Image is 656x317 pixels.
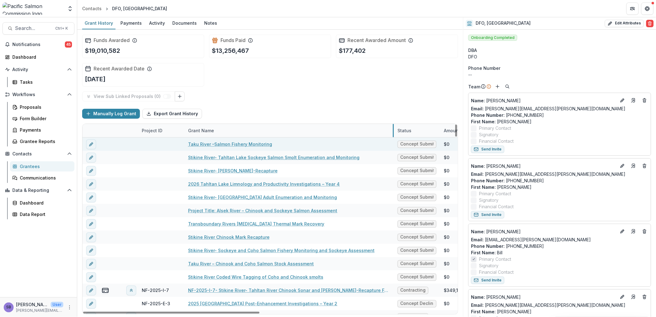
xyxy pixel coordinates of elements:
button: Open Contacts [2,149,74,159]
span: Email: [471,237,484,242]
div: Amount Awarded [440,124,486,137]
div: Status [394,127,415,134]
button: Export Grant History [142,109,202,119]
p: [PERSON_NAME] [471,163,616,169]
a: Payments [10,125,74,135]
span: Activity [12,67,65,72]
p: [PHONE_NUMBER] [471,243,648,249]
a: Name: [PERSON_NAME] [471,294,616,300]
button: More [66,304,73,311]
div: $0 [444,141,449,147]
p: [PERSON_NAME] [471,184,648,190]
div: Grantee Reports [20,138,69,145]
span: Data & Reporting [12,188,65,193]
a: Taku River – Chinook and Coho Salmon Stock Assessment [188,260,314,267]
a: Email: [PERSON_NAME][EMAIL_ADDRESS][PERSON_NAME][DOMAIN_NAME] [471,302,625,308]
span: Primary Contact [479,125,511,131]
button: Search... [2,22,74,35]
a: 2026 Tahltan Lake Limnology and Productivity Investigations – Year 4 [188,181,340,187]
a: 2025 [GEOGRAPHIC_DATA] Post-Enhancement Investigations – Year 2 [188,300,337,307]
div: Grant Name [184,124,394,137]
p: [PERSON_NAME] [471,97,616,104]
span: Concept Submitted [400,221,434,226]
a: Tasks [10,77,74,87]
button: edit [86,179,96,189]
div: Payments [20,127,69,133]
h2: Funds Awarded [94,37,130,43]
span: Phone Number : [471,178,505,183]
p: Team [468,83,480,90]
span: Concept Submitted [400,274,434,280]
a: Go to contact [629,95,638,105]
button: view-payments [102,287,109,294]
div: Project ID [138,124,184,137]
div: Amount Awarded [440,127,484,134]
button: Edit [619,162,626,170]
a: Stikine River- [PERSON_NAME]-Recapture [188,167,278,174]
div: Status [394,124,440,137]
span: Primary Contact [479,256,511,262]
a: Notes [202,17,220,29]
p: [PERSON_NAME] [471,294,616,300]
span: First Name : [471,309,496,314]
a: Name: [PERSON_NAME] [471,228,616,235]
span: Concept Submitted [400,261,434,266]
span: Notifications [12,42,65,47]
button: Send Invite [471,211,504,218]
p: [PERSON_NAME] [471,228,616,235]
span: Email: [471,106,484,111]
a: Documents [170,17,199,29]
nav: breadcrumb [80,4,170,13]
a: Grantee Reports [10,136,74,146]
button: edit [86,192,96,202]
div: Sascha Bendt [6,305,11,309]
div: $0 [444,181,449,187]
p: [PERSON_NAME] [16,301,48,308]
a: Payments [118,17,144,29]
div: Contacts [82,5,102,12]
a: Activity [147,17,167,29]
a: Email: [EMAIL_ADDRESS][PERSON_NAME][DOMAIN_NAME] [471,236,591,243]
button: edit [86,219,96,229]
button: Get Help [641,2,654,15]
div: Proposals [20,104,69,110]
span: DBA [468,47,477,53]
a: Taku River –Salmon Fishery Monitoring [188,141,272,147]
a: Go to contact [629,161,638,171]
div: $0 [444,260,449,267]
span: Concept Submitted [400,195,434,200]
a: Name: [PERSON_NAME] [471,163,616,169]
span: Email: [471,302,484,308]
div: -- [468,71,651,78]
div: $0 [444,167,449,174]
div: Project ID [138,127,166,134]
span: Search... [15,25,52,31]
span: Phone Number : [471,243,505,249]
a: Proposals [10,102,74,112]
button: Notifications45 [2,40,74,49]
span: Concept Submitted [400,235,434,240]
div: DFO [468,53,651,60]
button: edit [86,232,96,242]
a: Stikine River- [GEOGRAPHIC_DATA] Adult Enumeration and Monitoring [188,194,337,201]
span: Contacts [12,151,65,157]
p: [PHONE_NUMBER] [471,177,648,184]
span: Financial Contact [479,138,514,144]
span: Concept Submitted [400,181,434,187]
p: $19,010,582 [85,46,120,55]
span: Financial Contact [479,203,514,210]
button: edit [86,272,96,282]
p: View Sub Linked Proposals ( 0 ) [94,94,163,99]
div: DFO, [GEOGRAPHIC_DATA] [112,5,167,12]
span: Workflows [12,92,65,97]
button: Edit Attributes [605,20,644,27]
h2: Funds Paid [221,37,246,43]
div: NF-2025-I-7 [142,287,169,294]
span: Concept Declined [400,301,434,306]
span: Name : [471,163,485,169]
a: NF-2025-I-7- Stikine River- Tahltan River Chinook Sonar and [PERSON_NAME]-Recapture Feasibility [188,287,390,294]
a: Stikine River Chinook Mark Recapture [188,234,270,240]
